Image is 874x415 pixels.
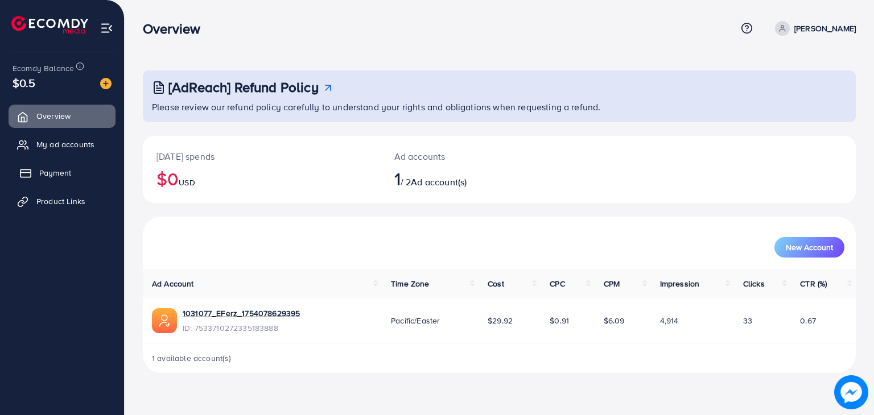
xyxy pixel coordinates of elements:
[743,315,752,326] span: 33
[9,190,116,213] a: Product Links
[36,196,85,207] span: Product Links
[156,150,367,163] p: [DATE] spends
[786,243,833,251] span: New Account
[391,315,440,326] span: Pacific/Easter
[168,79,319,96] h3: [AdReach] Refund Policy
[152,100,849,114] p: Please review our refund policy carefully to understand your rights and obligations when requesti...
[9,133,116,156] a: My ad accounts
[660,315,679,326] span: 4,914
[391,278,429,289] span: Time Zone
[394,168,545,189] h2: / 2
[36,139,94,150] span: My ad accounts
[743,278,765,289] span: Clicks
[152,352,232,364] span: 1 available account(s)
[179,177,195,188] span: USD
[100,22,113,35] img: menu
[9,105,116,127] a: Overview
[800,278,827,289] span: CTR (%)
[488,315,513,326] span: $29.92
[9,161,116,184] a: Payment
[11,16,88,34] img: logo
[36,110,71,122] span: Overview
[394,150,545,163] p: Ad accounts
[100,78,112,89] img: image
[152,308,177,333] img: ic-ads-acc.e4c84228.svg
[834,375,868,409] img: image
[394,165,401,192] span: 1
[604,278,620,289] span: CPM
[550,278,564,289] span: CPC
[604,315,625,326] span: $6.09
[774,237,844,258] button: New Account
[143,20,209,37] h3: Overview
[550,315,569,326] span: $0.91
[183,308,300,319] a: 1031077_EFerz_1754078629395
[13,74,36,91] span: $0.5
[800,315,816,326] span: 0.67
[39,167,71,179] span: Payment
[411,176,467,188] span: Ad account(s)
[13,63,74,74] span: Ecomdy Balance
[152,278,194,289] span: Ad Account
[794,22,856,35] p: [PERSON_NAME]
[770,21,856,36] a: [PERSON_NAME]
[156,168,367,189] h2: $0
[660,278,700,289] span: Impression
[488,278,504,289] span: Cost
[183,322,300,334] span: ID: 7533710272335183888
